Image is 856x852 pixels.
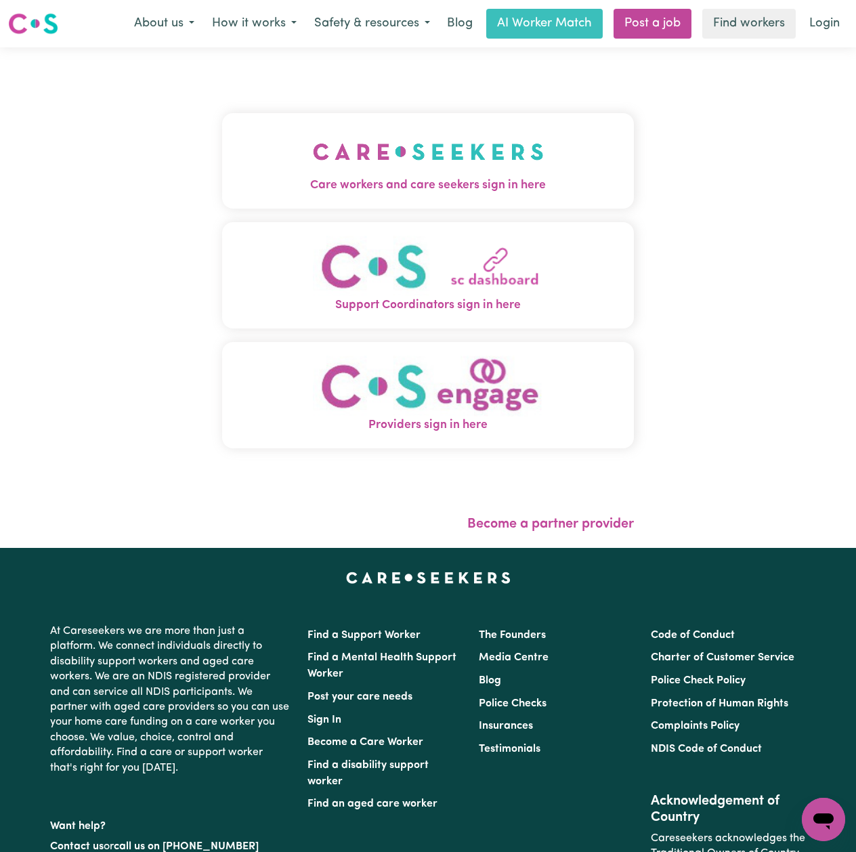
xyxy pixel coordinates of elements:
span: Care workers and care seekers sign in here [222,177,634,194]
span: Providers sign in here [222,417,634,434]
span: Support Coordinators sign in here [222,297,634,314]
a: Become a partner provider [467,517,634,531]
a: Login [801,9,848,39]
a: Police Checks [479,698,547,709]
button: About us [125,9,203,38]
a: Careseekers home page [346,572,511,583]
a: Police Check Policy [651,675,746,686]
a: Testimonials [479,744,540,754]
button: Care workers and care seekers sign in here [222,113,634,208]
a: Find a Support Worker [307,630,421,641]
a: Media Centre [479,652,549,663]
h2: Acknowledgement of Country [651,793,806,826]
a: Post your care needs [307,691,412,702]
a: call us on [PHONE_NUMBER] [114,841,259,852]
a: Blog [439,9,481,39]
p: Want help? [50,813,291,834]
a: NDIS Code of Conduct [651,744,762,754]
button: Safety & resources [305,9,439,38]
a: AI Worker Match [486,9,603,39]
a: Code of Conduct [651,630,735,641]
a: The Founders [479,630,546,641]
a: Find a disability support worker [307,760,429,787]
a: Contact us [50,841,104,852]
a: Complaints Policy [651,721,740,731]
a: Protection of Human Rights [651,698,788,709]
button: Providers sign in here [222,342,634,448]
img: Careseekers logo [8,12,58,36]
a: Insurances [479,721,533,731]
a: Become a Care Worker [307,737,423,748]
a: Find an aged care worker [307,798,437,809]
button: Support Coordinators sign in here [222,222,634,328]
p: At Careseekers we are more than just a platform. We connect individuals directly to disability su... [50,618,291,781]
iframe: Button to launch messaging window [802,798,845,841]
a: Find workers [702,9,796,39]
a: Careseekers logo [8,8,58,39]
a: Post a job [614,9,691,39]
a: Find a Mental Health Support Worker [307,652,456,679]
a: Charter of Customer Service [651,652,794,663]
a: Sign In [307,715,341,725]
a: Blog [479,675,501,686]
button: How it works [203,9,305,38]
